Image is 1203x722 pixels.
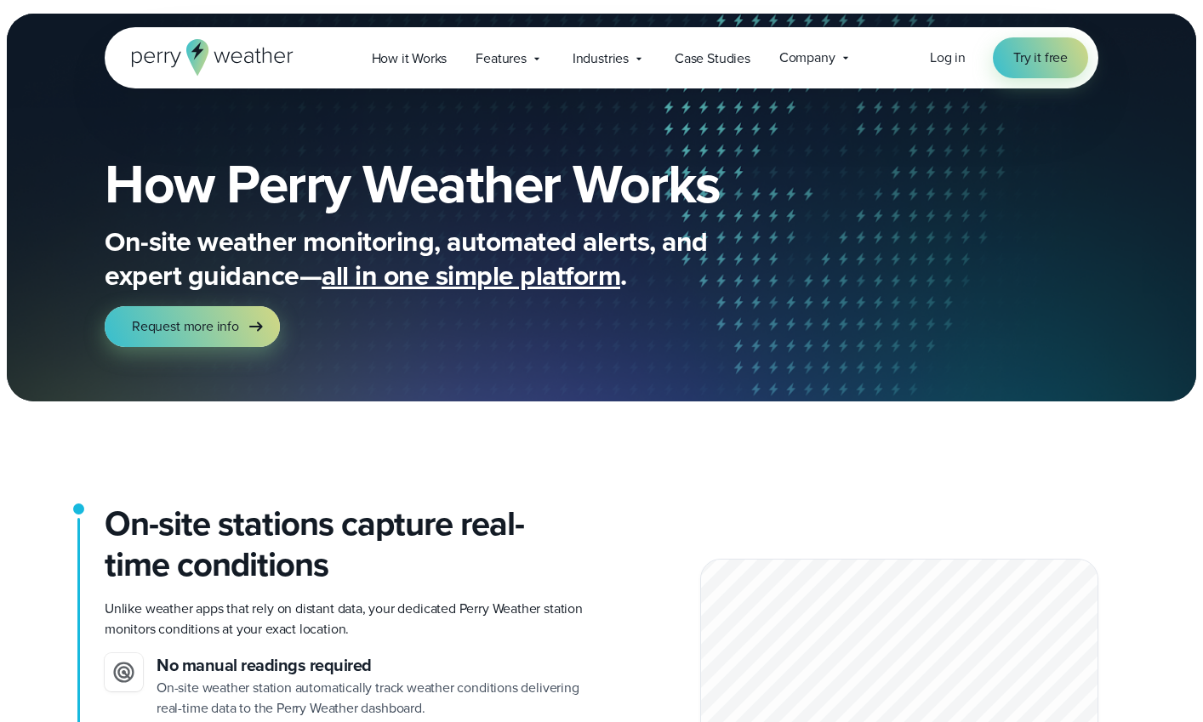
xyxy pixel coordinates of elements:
a: How it Works [357,41,462,76]
a: Try it free [993,37,1088,78]
span: Case Studies [675,48,750,69]
span: Industries [573,48,629,69]
span: Features [476,48,527,69]
span: Company [779,48,835,68]
span: Try it free [1013,48,1068,68]
a: Log in [930,48,966,68]
span: How it Works [372,48,448,69]
p: On-site weather station automatically track weather conditions delivering real-time data to the P... [157,678,588,719]
h1: How Perry Weather Works [105,156,843,211]
p: On-site weather monitoring, automated alerts, and expert guidance— . [105,225,785,293]
h3: No manual readings required [157,653,588,678]
a: Case Studies [660,41,765,76]
h2: On-site stations capture real-time conditions [105,503,588,585]
p: Unlike weather apps that rely on distant data, your dedicated Perry Weather station monitors cond... [105,599,588,640]
a: Request more info [105,306,280,347]
span: Log in [930,48,966,67]
span: all in one simple platform [322,255,620,296]
span: Request more info [132,316,239,337]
